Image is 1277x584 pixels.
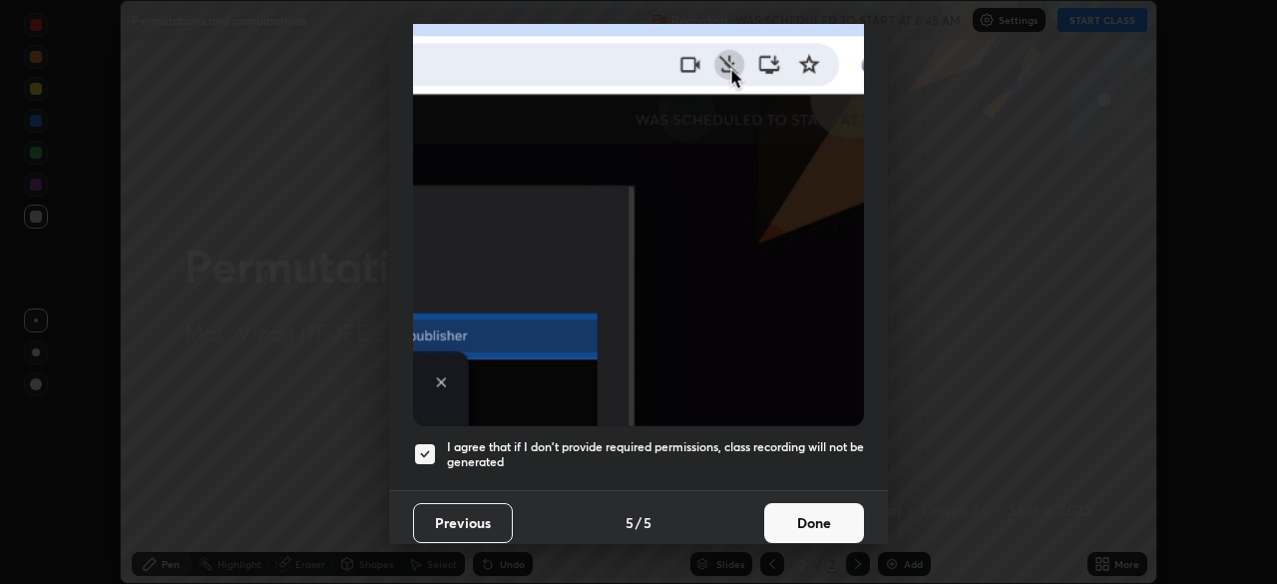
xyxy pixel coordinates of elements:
[636,512,641,533] h4: /
[626,512,634,533] h4: 5
[447,439,864,470] h5: I agree that if I don't provide required permissions, class recording will not be generated
[643,512,651,533] h4: 5
[764,503,864,543] button: Done
[413,503,513,543] button: Previous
